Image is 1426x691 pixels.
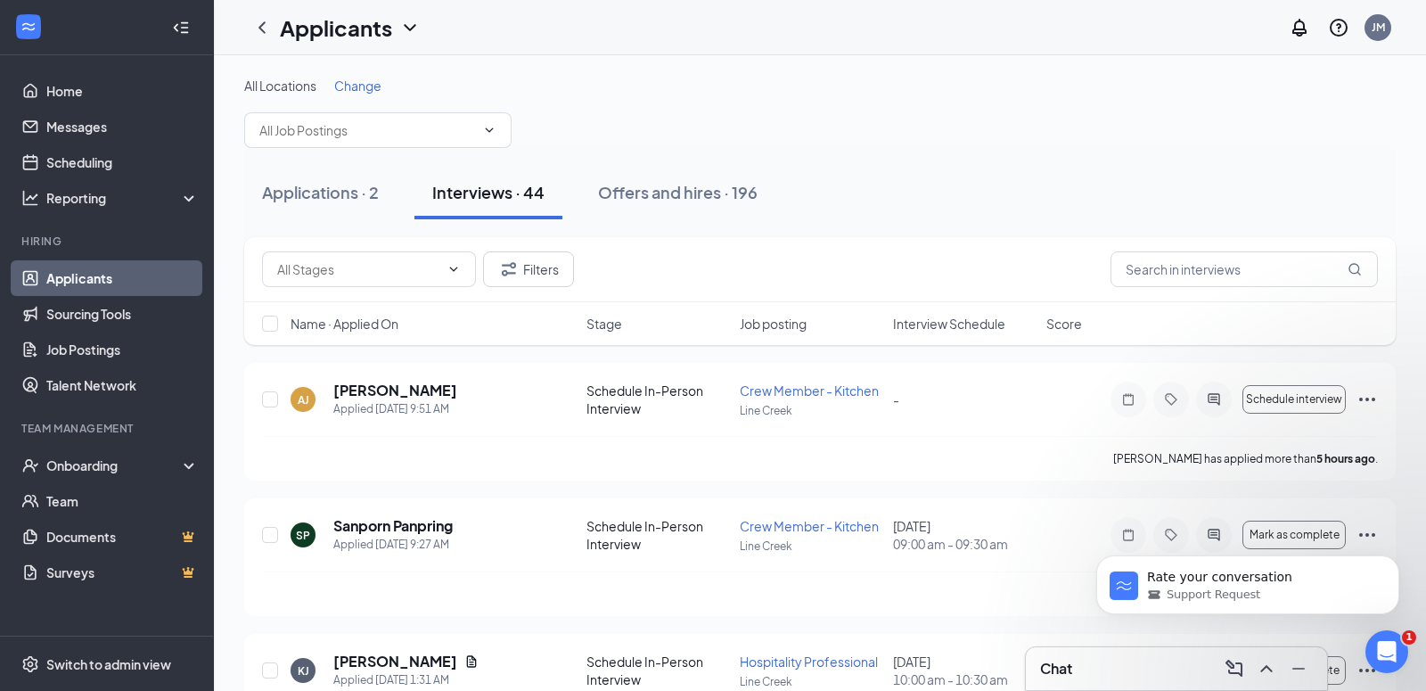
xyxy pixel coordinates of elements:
[46,555,199,590] a: SurveysCrown
[46,109,199,144] a: Messages
[464,654,479,669] svg: Document
[893,670,1036,688] span: 10:00 am - 10:30 am
[21,421,195,436] div: Team Management
[586,517,729,553] div: Schedule In-Person Interview
[1402,630,1416,645] span: 1
[1252,654,1281,683] button: ChevronUp
[46,457,184,474] div: Onboarding
[46,367,199,403] a: Talent Network
[296,528,310,543] div: SP
[298,663,309,679] div: KJ
[1220,654,1249,683] button: ComposeMessage
[277,259,439,279] input: All Stages
[1046,315,1082,333] span: Score
[20,18,37,36] svg: WorkstreamLogo
[586,382,729,417] div: Schedule In-Person Interview
[1348,262,1362,276] svg: MagnifyingGlass
[893,517,1036,553] div: [DATE]
[46,73,199,109] a: Home
[586,653,729,688] div: Schedule In-Person Interview
[740,403,882,418] p: Line Creek
[893,535,1036,553] span: 09:00 am - 09:30 am
[333,671,479,689] div: Applied [DATE] 1:31 AM
[1110,251,1378,287] input: Search in interviews
[46,519,199,555] a: DocumentsCrown
[21,189,39,207] svg: Analysis
[1113,451,1378,466] p: [PERSON_NAME] has applied more than .
[244,78,316,94] span: All Locations
[1069,518,1426,643] iframe: Intercom notifications message
[740,315,807,333] span: Job posting
[1356,389,1378,410] svg: Ellipses
[1256,658,1277,679] svg: ChevronUp
[46,332,199,367] a: Job Postings
[483,251,574,287] button: Filter Filters
[1289,17,1310,38] svg: Notifications
[334,78,381,94] span: Change
[333,652,457,671] h5: [PERSON_NAME]
[498,259,520,280] svg: Filter
[46,260,199,296] a: Applicants
[259,120,475,140] input: All Job Postings
[46,483,199,519] a: Team
[598,181,758,203] div: Offers and hires · 196
[447,262,461,276] svg: ChevronDown
[1203,392,1225,407] svg: ActiveChat
[333,536,453,554] div: Applied [DATE] 9:27 AM
[1356,660,1378,681] svg: Ellipses
[586,315,622,333] span: Stage
[740,539,882,554] p: Line Creek
[1246,393,1342,406] span: Schedule interview
[893,653,1036,688] div: [DATE]
[46,189,200,207] div: Reporting
[1242,385,1346,414] button: Schedule interview
[1316,452,1375,465] b: 5 hours ago
[1118,392,1139,407] svg: Note
[262,181,379,203] div: Applications · 2
[280,12,392,43] h1: Applicants
[1365,630,1408,673] iframe: Intercom live chat
[1328,17,1349,38] svg: QuestionInfo
[1372,20,1385,35] div: JM
[21,655,39,673] svg: Settings
[333,381,457,400] h5: [PERSON_NAME]
[251,17,273,38] svg: ChevronLeft
[893,391,899,407] span: -
[172,19,190,37] svg: Collapse
[432,181,545,203] div: Interviews · 44
[482,123,496,137] svg: ChevronDown
[298,392,309,407] div: AJ
[1224,658,1245,679] svg: ComposeMessage
[1040,659,1072,679] h3: Chat
[1284,654,1313,683] button: Minimize
[333,400,457,418] div: Applied [DATE] 9:51 AM
[1160,392,1182,407] svg: Tag
[1288,658,1309,679] svg: Minimize
[333,516,453,536] h5: Sanporn Panpring
[399,17,421,38] svg: ChevronDown
[893,315,1005,333] span: Interview Schedule
[21,457,39,474] svg: UserCheck
[740,383,879,399] span: Crew Member - Kitchen
[46,296,199,332] a: Sourcing Tools
[21,234,195,249] div: Hiring
[740,518,879,534] span: Crew Member - Kitchen
[740,654,878,670] span: Hospitality Professional
[291,315,398,333] span: Name · Applied On
[46,655,171,673] div: Switch to admin view
[46,144,199,180] a: Scheduling
[740,674,882,689] p: Line Creek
